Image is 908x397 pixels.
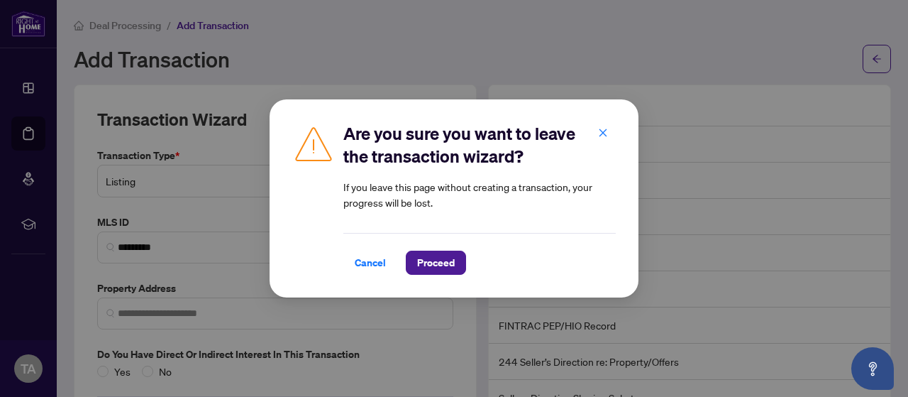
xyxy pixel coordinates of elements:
[343,122,616,168] h2: Are you sure you want to leave the transaction wizard?
[417,251,455,274] span: Proceed
[598,128,608,138] span: close
[355,251,386,274] span: Cancel
[343,179,616,210] article: If you leave this page without creating a transaction, your progress will be lost.
[406,251,466,275] button: Proceed
[851,347,894,390] button: Open asap
[343,251,397,275] button: Cancel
